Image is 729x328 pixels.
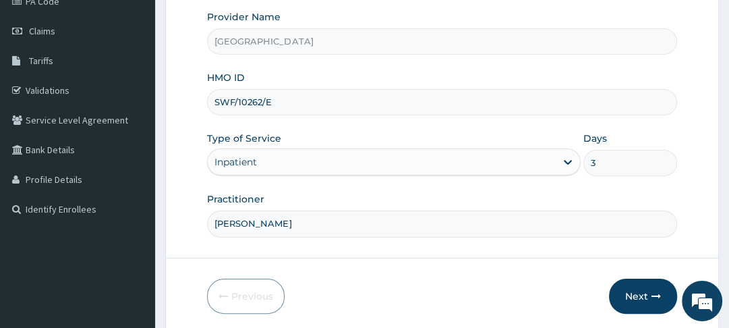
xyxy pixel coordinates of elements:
[583,132,607,145] label: Days
[609,279,677,314] button: Next
[207,89,676,115] input: Enter HMO ID
[207,132,281,145] label: Type of Service
[25,67,55,101] img: d_794563401_company_1708531726252_794563401
[214,155,257,169] div: Inpatient
[78,86,186,222] span: We're online!
[7,200,257,247] textarea: Type your message and hit 'Enter'
[207,71,245,84] label: HMO ID
[207,192,264,206] label: Practitioner
[29,55,53,67] span: Tariffs
[207,211,676,237] input: Enter Name
[207,279,285,314] button: Previous
[29,25,55,37] span: Claims
[207,10,281,24] label: Provider Name
[70,76,227,93] div: Chat with us now
[221,7,254,39] div: Minimize live chat window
